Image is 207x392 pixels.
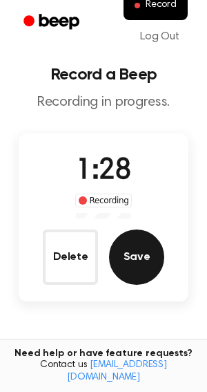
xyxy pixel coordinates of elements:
p: Recording in progress. [11,94,196,111]
button: Save Audio Record [109,230,164,285]
a: [EMAIL_ADDRESS][DOMAIN_NAME] [67,360,167,382]
div: Recording [75,194,132,207]
h1: Record a Beep [11,66,196,83]
span: 1:28 [76,157,131,186]
span: Contact us [8,360,199,384]
a: Beep [14,9,92,36]
button: Delete Audio Record [43,230,98,285]
a: Log Out [126,20,193,53]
